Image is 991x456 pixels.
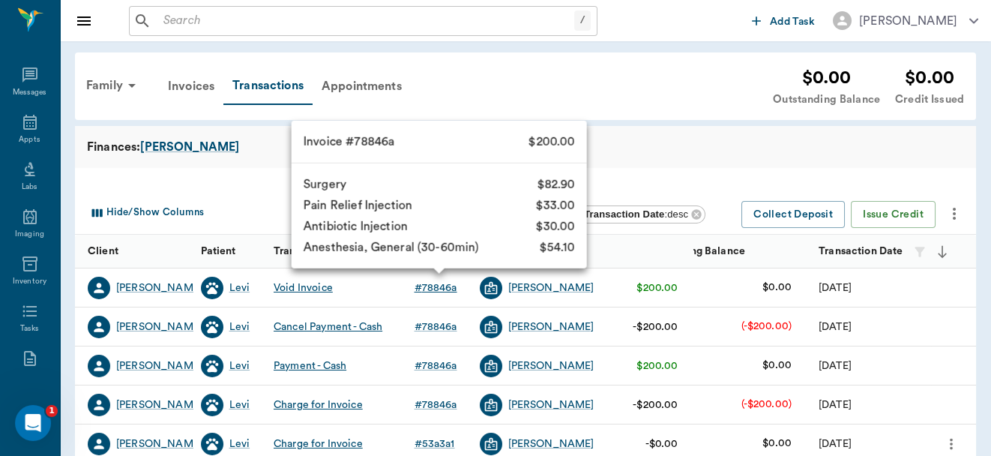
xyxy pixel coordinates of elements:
div: Cancel Payment - Cash [274,319,382,334]
button: Collect Deposit [741,201,845,229]
a: Levi [229,397,250,412]
div: # 78846a [415,358,457,373]
strong: Outstanding Balance [641,246,745,256]
div: Messages [13,87,47,98]
a: [PERSON_NAME] [116,358,202,373]
span: Invoice # 78846a [304,133,394,151]
div: Charge for Invoice [274,397,363,412]
span: Anesthesia, General (30-60min) [304,238,480,256]
div: Payment - Cash [274,358,346,373]
button: more [942,201,967,226]
div: # 78846a [415,280,457,295]
div: $0.00 [895,64,964,91]
a: [PERSON_NAME] [116,319,202,334]
a: Levi [229,280,250,295]
td: (-$200.00) [729,385,804,424]
span: 1 [46,405,58,417]
a: Appointments [313,68,411,104]
span: $30.00 [535,217,575,235]
div: # 78846a [415,397,457,412]
div: Void Invoice [274,280,333,295]
div: # 78846a [415,319,457,334]
span: Surgery [304,175,346,193]
div: $200.00 [636,358,678,373]
a: [PERSON_NAME] [140,138,239,156]
div: Credit Issued [895,91,964,108]
div: Labs [22,181,37,193]
div: $0.00 [773,64,880,91]
td: (-$200.00) [729,307,804,346]
div: 09/23/25 [819,397,852,412]
div: Appts [19,134,40,145]
div: Outstanding Balance [773,91,880,108]
span: Finances: [87,138,140,156]
a: [PERSON_NAME] [508,436,594,451]
button: Close drawer [69,6,99,36]
a: [PERSON_NAME] [508,280,594,295]
div: Transaction Date:desc [578,205,705,223]
button: [PERSON_NAME] [821,7,990,34]
iframe: Intercom live chat [15,405,51,441]
td: $0.00 [750,346,804,385]
a: #78846a [415,319,463,334]
button: Select columns [85,201,208,225]
button: Add Task [746,7,821,34]
div: -$0.00 [645,436,678,451]
a: [PERSON_NAME] [116,280,202,295]
button: Issue Credit [851,201,936,229]
a: [PERSON_NAME] [116,397,202,412]
a: Levi [229,358,250,373]
a: [PERSON_NAME] [508,319,594,334]
a: [PERSON_NAME] [116,436,202,451]
td: $0.00 [750,268,804,307]
a: Invoices [159,68,223,104]
a: Levi [229,319,250,334]
span: Pain Relief Injection [304,196,412,214]
div: 09/23/25 [819,319,852,334]
a: Transactions [223,67,313,105]
a: #78846a [415,358,463,373]
span: Antibiotic Injection [304,217,408,235]
div: -$200.00 [633,319,678,334]
div: Tasks [20,323,39,334]
div: # 53a3a1 [415,436,455,451]
span: $200.00 [528,133,575,151]
span: $54.10 [539,238,575,256]
strong: Patient [201,246,236,256]
div: [PERSON_NAME] [859,12,957,30]
a: Levi [229,436,250,451]
a: #78846a [415,280,463,295]
strong: Transaction Date [819,246,903,256]
div: -$200.00 [633,397,678,412]
b: Transaction Date [584,208,664,220]
div: 09/04/25 [819,436,852,451]
span: : desc [584,208,688,220]
input: Search [157,10,574,31]
div: Imaging [15,229,44,240]
div: / [574,10,591,31]
div: Family [77,67,150,103]
span: $82.90 [537,175,575,193]
a: [PERSON_NAME] [508,397,594,412]
div: 09/23/25 [819,280,852,295]
a: #78846a [415,397,463,412]
strong: Transaction [274,246,332,256]
strong: Client [88,246,118,256]
div: $200.00 [636,280,678,295]
div: Inventory [13,276,46,287]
